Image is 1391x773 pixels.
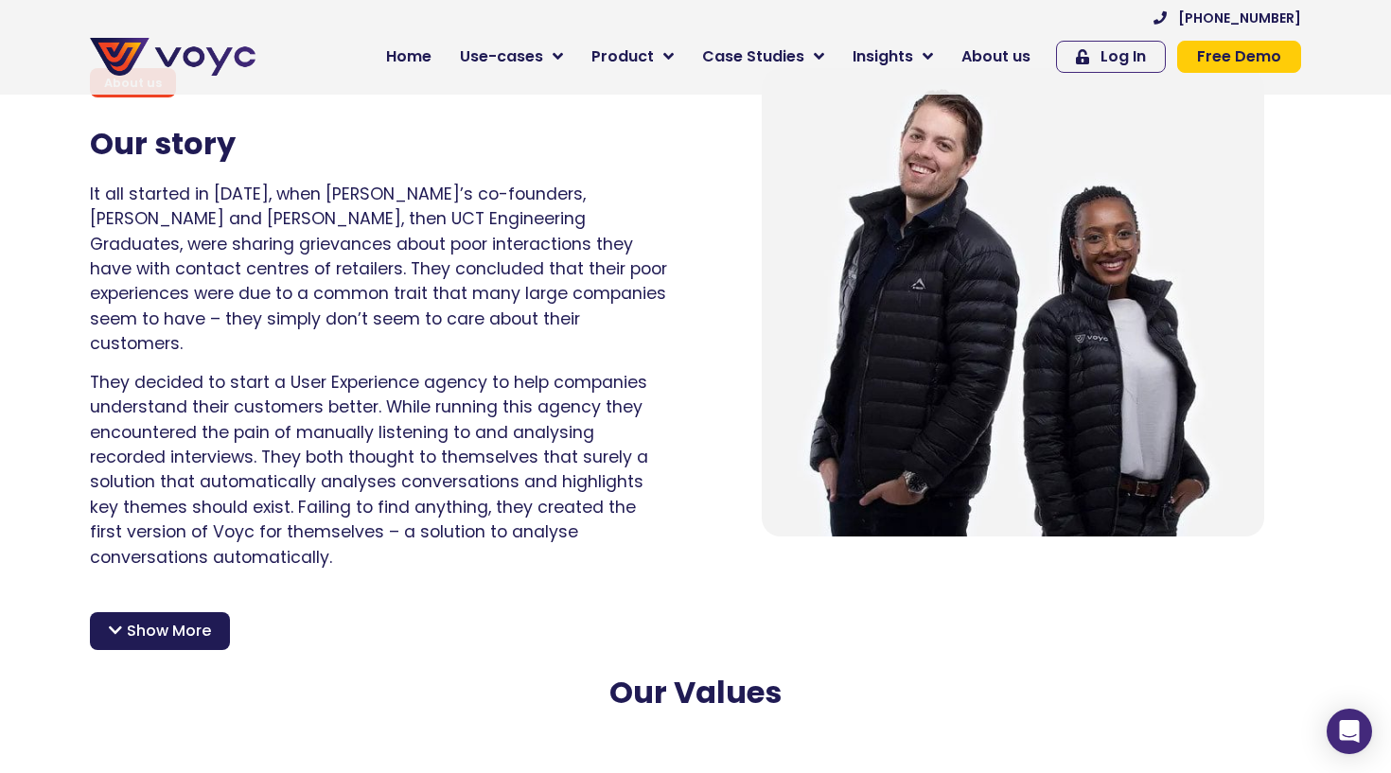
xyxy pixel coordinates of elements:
img: About us [762,68,1264,536]
a: [PHONE_NUMBER] [1153,11,1301,25]
span: Free Demo [1197,49,1281,64]
a: Free Demo [1177,41,1301,73]
a: Insights [838,38,947,76]
a: Case Studies [688,38,838,76]
a: About us [947,38,1045,76]
span: Product [591,45,654,68]
p: It all started in [DATE], when [PERSON_NAME]’s co-founders, [PERSON_NAME] and [PERSON_NAME], then... [90,182,667,357]
a: Home [372,38,446,76]
p: They decided to start a User Experience agency to help companies understand their customers bette... [90,370,667,570]
a: Use-cases [446,38,577,76]
a: Log In [1056,41,1166,73]
div: Show More [90,612,230,650]
span: Use-cases [460,45,543,68]
span: [PHONE_NUMBER] [1178,11,1301,25]
div: Open Intercom Messenger [1327,709,1372,754]
h2: Our Values [96,675,1295,711]
img: voyc-full-logo [90,38,255,76]
span: Show More [127,620,211,642]
span: Insights [853,45,913,68]
span: Case Studies [702,45,804,68]
h2: Our story [90,126,667,162]
span: About us [961,45,1030,68]
p: After making it into the prestigious Techstars [DOMAIN_NAME] accelerator in [GEOGRAPHIC_DATA], th... [90,583,1301,658]
span: Log In [1100,49,1146,64]
a: Product [577,38,688,76]
span: Home [386,45,431,68]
